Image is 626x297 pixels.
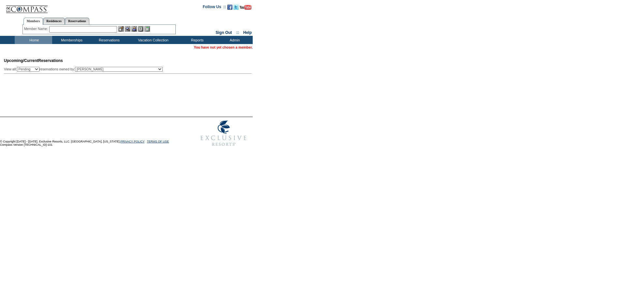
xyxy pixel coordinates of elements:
[233,5,239,10] img: Follow us on Twitter
[52,36,90,44] td: Memberships
[236,30,239,35] span: ::
[4,58,38,63] span: Upcoming/Current
[118,26,124,32] img: b_edit.gif
[227,5,232,10] img: Become our fan on Facebook
[120,140,144,143] a: PRIVACY POLICY
[240,7,251,10] a: Subscribe to our YouTube Channel
[144,26,150,32] img: b_calculator.gif
[15,36,52,44] td: Home
[4,58,63,63] span: Reservations
[216,30,232,35] a: Sign Out
[203,4,226,12] td: Follow Us ::
[178,36,215,44] td: Reports
[127,36,178,44] td: Vacation Collection
[243,30,252,35] a: Help
[194,45,253,49] span: You have not yet chosen a member.
[43,18,65,24] a: Residences
[90,36,127,44] td: Reservations
[65,18,89,24] a: Reservations
[240,5,251,10] img: Subscribe to our YouTube Channel
[23,18,43,25] a: Members
[131,26,137,32] img: Impersonate
[194,117,253,150] img: Exclusive Resorts
[227,7,232,10] a: Become our fan on Facebook
[4,67,166,72] div: View all: reservations owned by:
[138,26,143,32] img: Reservations
[24,26,49,32] div: Member Name:
[147,140,169,143] a: TERMS OF USE
[125,26,130,32] img: View
[233,7,239,10] a: Follow us on Twitter
[215,36,253,44] td: Admin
